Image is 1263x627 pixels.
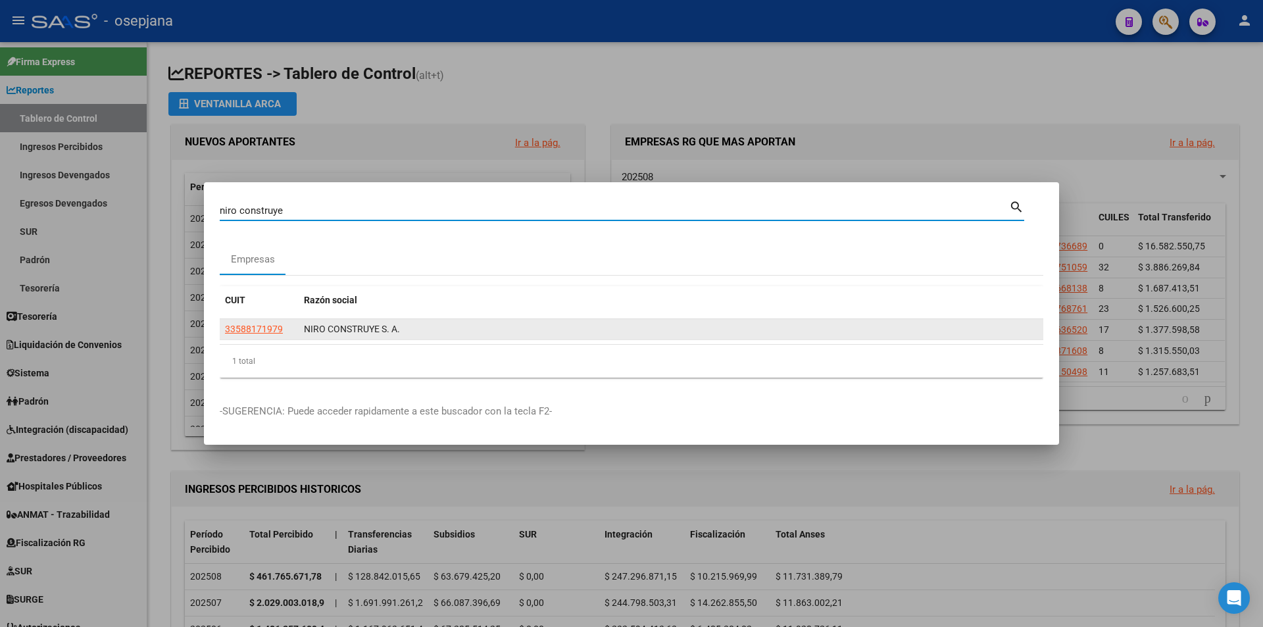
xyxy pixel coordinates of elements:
[299,286,1043,314] datatable-header-cell: Razón social
[1218,582,1250,614] div: Open Intercom Messenger
[231,252,275,267] div: Empresas
[225,324,283,334] span: 33588171979
[220,345,1043,378] div: 1 total
[220,404,1043,419] p: -SUGERENCIA: Puede acceder rapidamente a este buscador con la tecla F2-
[220,286,299,314] datatable-header-cell: CUIT
[304,295,357,305] span: Razón social
[225,295,245,305] span: CUIT
[304,324,400,334] span: NIRO CONSTRUYE S. A.
[1009,198,1024,214] mat-icon: search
